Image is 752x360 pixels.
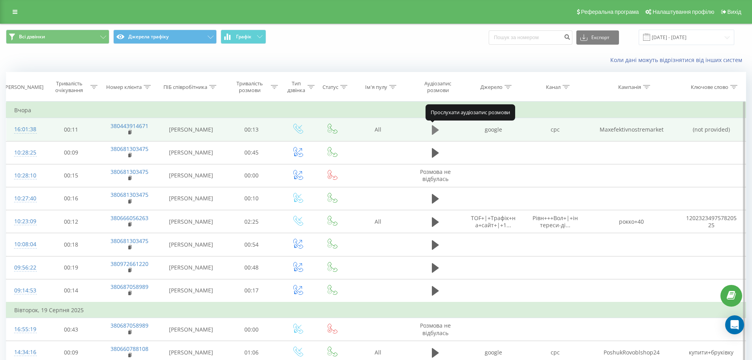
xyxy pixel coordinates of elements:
td: All [349,118,408,141]
a: 380972661220 [111,260,148,268]
td: Вчора [6,102,746,118]
td: Maxefektivnostremarket [586,118,677,141]
div: 10:28:10 [14,168,35,183]
td: 00:54 [223,233,280,256]
div: ПІБ співробітника [163,84,207,90]
div: 09:14:53 [14,283,35,298]
a: 380681303475 [111,168,148,175]
span: Розмова не відбулась [420,168,451,183]
td: 00:17 [223,279,280,302]
td: All [349,210,408,233]
button: Джерела трафіку [113,30,217,44]
td: 02:25 [223,210,280,233]
div: 16:55:19 [14,322,35,337]
td: Вівторок, 19 Серпня 2025 [6,302,746,318]
td: 120232349757820525 [677,210,746,233]
div: Джерело [480,84,503,90]
a: 380681303475 [111,145,148,153]
a: 380687058989 [111,283,148,290]
a: Коли дані можуть відрізнятися вiд інших систем [610,56,746,64]
a: 380443914671 [111,122,148,130]
span: Рівн+++Вол+|+інтереси-ді... [533,214,578,229]
a: 380681303475 [111,191,148,198]
td: 00:16 [43,187,100,210]
span: Реферальна програма [581,9,639,15]
td: [PERSON_NAME] [159,141,223,164]
td: 00:10 [223,187,280,210]
button: Експорт [576,30,619,45]
div: Кампанія [618,84,641,90]
td: 00:43 [43,318,100,341]
td: [PERSON_NAME] [159,210,223,233]
div: Тривалість очікування [50,80,89,94]
div: Тривалість розмови [230,80,269,94]
td: рокко+40 [586,210,677,233]
td: [PERSON_NAME] [159,233,223,256]
td: google [463,118,524,141]
td: 00:19 [43,256,100,279]
span: Розмова не відбулась [420,322,451,336]
button: Всі дзвінки [6,30,109,44]
td: 00:14 [43,279,100,302]
div: Статус [323,84,338,90]
td: 00:15 [43,164,100,187]
div: Тип дзвінка [287,80,306,94]
td: (not provided) [677,118,746,141]
td: 00:12 [43,210,100,233]
button: Графік [221,30,266,44]
span: Всі дзвінки [19,34,45,40]
a: 380666056263 [111,214,148,222]
td: [PERSON_NAME] [159,318,223,341]
td: [PERSON_NAME] [159,279,223,302]
td: 00:18 [43,233,100,256]
span: Вихід [728,9,741,15]
span: TOF+|+Трафік+на+сайт+|+1... [471,214,516,229]
span: Графік [236,34,251,40]
div: Ключове слово [691,84,728,90]
div: 10:08:04 [14,237,35,252]
div: Ім'я пулу [365,84,387,90]
td: 00:11 [43,118,100,141]
div: 10:23:09 [14,214,35,229]
td: [PERSON_NAME] [159,164,223,187]
div: 09:56:22 [14,260,35,275]
td: 00:09 [43,141,100,164]
td: 00:13 [223,118,280,141]
td: 00:00 [223,318,280,341]
input: Пошук за номером [489,30,572,45]
div: 16:01:38 [14,122,35,137]
a: 380660788108 [111,345,148,352]
div: Аудіозапис розмови [415,80,461,94]
td: cpc [524,118,586,141]
td: 00:45 [223,141,280,164]
span: Налаштування профілю [653,9,714,15]
td: 00:00 [223,164,280,187]
div: 14:34:16 [14,345,35,360]
div: Канал [546,84,561,90]
td: [PERSON_NAME] [159,256,223,279]
div: 10:28:25 [14,145,35,160]
td: [PERSON_NAME] [159,187,223,210]
div: Номер клієнта [106,84,142,90]
a: 380687058989 [111,322,148,329]
td: [PERSON_NAME] [159,118,223,141]
div: Прослухати аудіозапис розмови [426,104,515,120]
div: 10:27:40 [14,191,35,206]
td: 00:48 [223,256,280,279]
div: Open Intercom Messenger [725,315,744,334]
div: [PERSON_NAME] [4,84,43,90]
a: 380681303475 [111,237,148,245]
